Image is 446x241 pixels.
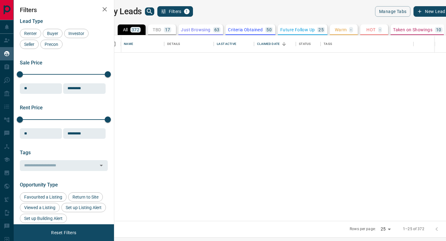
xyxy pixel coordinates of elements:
[375,6,410,17] button: Manage Tabs
[296,35,321,53] div: Status
[280,40,288,48] button: Sort
[22,195,64,199] span: Favourited a Listing
[185,9,189,14] span: 1
[145,7,154,15] button: search button
[393,28,432,32] p: Taken on Showings
[123,28,128,32] p: All
[121,35,164,53] div: Name
[335,28,347,32] p: Warm
[280,28,315,32] p: Future Follow Up
[43,29,63,38] div: Buyer
[318,28,324,32] p: 25
[97,161,106,170] button: Open
[366,28,375,32] p: HOT
[47,227,80,238] button: Reset Filters
[20,192,67,202] div: Favourited a Listing
[20,182,58,188] span: Opportunity Type
[167,35,180,53] div: Details
[20,40,39,49] div: Seller
[299,35,311,53] div: Status
[181,28,210,32] p: Just Browsing
[45,31,60,36] span: Buyer
[157,6,193,17] button: Filters1
[436,28,441,32] p: 10
[132,28,139,32] p: 372
[165,28,170,32] p: 17
[20,29,41,38] div: Renter
[63,205,104,210] span: Set up Listing Alert
[214,28,220,32] p: 63
[20,150,31,156] span: Tags
[153,28,161,32] p: TBD
[379,28,381,32] p: -
[217,35,236,53] div: Last Active
[61,203,106,212] div: Set up Listing Alert
[42,42,60,47] span: Precon
[20,105,43,111] span: Rent Price
[20,18,43,24] span: Lead Type
[40,40,63,49] div: Precon
[350,28,352,32] p: -
[20,214,67,223] div: Set up Building Alert
[124,35,133,53] div: Name
[22,216,65,221] span: Set up Building Alert
[64,29,89,38] div: Investor
[257,35,280,53] div: Claimed Date
[70,195,101,199] span: Return to Site
[266,28,272,32] p: 50
[66,31,86,36] span: Investor
[22,42,37,47] span: Seller
[214,35,254,53] div: Last Active
[22,205,58,210] span: Viewed a Listing
[20,203,60,212] div: Viewed a Listing
[20,6,108,14] h2: Filters
[106,7,142,16] h1: My Leads
[20,60,42,66] span: Sale Price
[164,35,214,53] div: Details
[22,31,39,36] span: Renter
[324,35,332,53] div: Tags
[68,192,103,202] div: Return to Site
[321,35,413,53] div: Tags
[228,28,263,32] p: Criteria Obtained
[254,35,296,53] div: Claimed Date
